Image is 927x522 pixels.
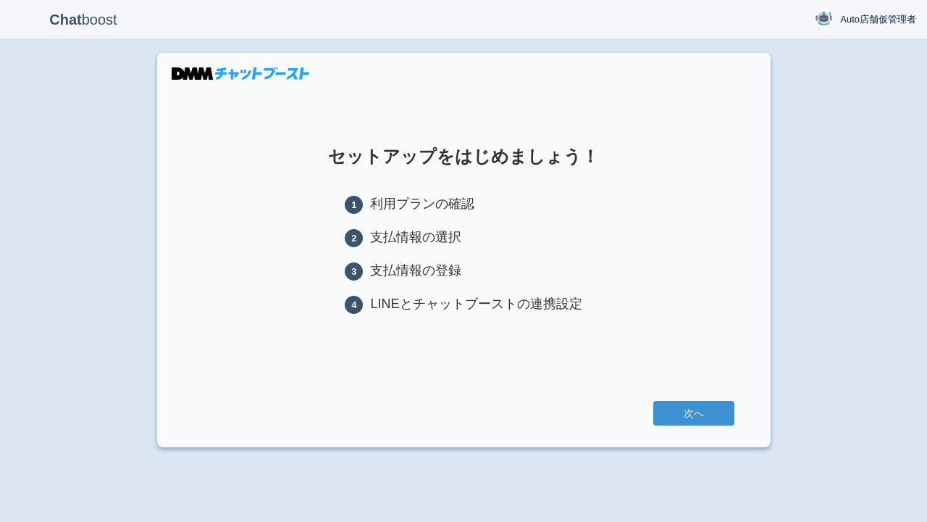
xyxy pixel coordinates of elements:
li: 支払情報の選択 [345,228,582,247]
li: LINEとチャットブーストの連携設定 [345,295,582,314]
span: 1 [345,196,363,214]
img: User Image [815,9,833,28]
span: 4 [345,296,363,314]
h1: セットアップをはじめましょう！ [193,147,734,166]
span: Auto店舗仮管理者 [840,12,916,27]
p: boost [11,1,156,38]
span: 2 [345,229,363,247]
li: 支払情報の登録 [345,262,582,281]
a: 次へ [653,401,734,426]
span: 3 [345,262,363,281]
b: Chat [49,12,81,28]
img: DMMチャットブースト [172,67,309,80]
li: 利用プランの確認 [345,195,582,214]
